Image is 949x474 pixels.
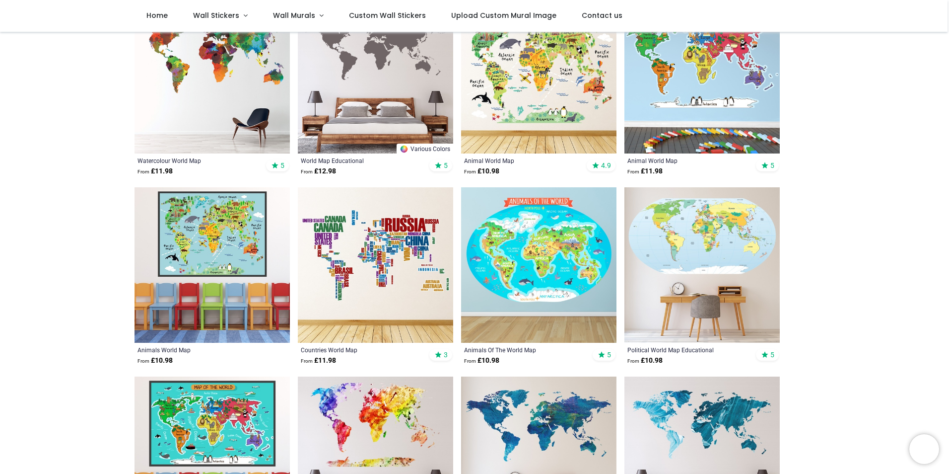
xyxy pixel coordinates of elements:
span: 5 [770,350,774,359]
span: From [137,169,149,174]
span: Custom Wall Stickers [349,10,426,20]
span: 4.9 [601,161,611,170]
img: Political World Map Educational Wall Sticker [624,187,780,343]
img: Animals World Map Wall Sticker [135,187,290,343]
span: From [137,358,149,364]
img: Countries World Map Wall Sticker [298,187,453,343]
a: Countries World Map [301,346,420,354]
strong: £ 11.98 [627,166,663,176]
strong: £ 10.98 [464,166,499,176]
a: Animal World Map [464,157,584,164]
span: Upload Custom Mural Image [451,10,556,20]
a: Animals Of The World Map [464,346,584,354]
strong: £ 10.98 [464,356,499,366]
span: Home [146,10,168,20]
a: Animals World Map [137,346,257,354]
span: From [627,358,639,364]
span: 5 [770,161,774,170]
strong: £ 10.98 [627,356,663,366]
span: 5 [280,161,284,170]
img: Animals Of The World Map Wall Sticker [461,187,616,343]
img: Color Wheel [400,145,408,154]
span: 3 [444,350,448,359]
span: From [627,169,639,174]
span: From [464,358,476,364]
span: From [301,358,313,364]
strong: £ 12.98 [301,166,336,176]
span: Wall Stickers [193,10,239,20]
span: Wall Murals [273,10,315,20]
strong: £ 10.98 [137,356,173,366]
iframe: Brevo live chat [909,434,939,464]
a: Various Colors [397,144,453,154]
a: Watercolour World Map [137,157,257,164]
a: Political World Map Educational [627,346,747,354]
a: World Map Educational [301,157,420,164]
span: From [301,169,313,174]
span: 5 [444,161,448,170]
strong: £ 11.98 [137,166,173,176]
span: From [464,169,476,174]
a: Animal World Map [627,157,747,164]
span: Contact us [582,10,622,20]
span: 5 [607,350,611,359]
strong: £ 11.98 [301,356,336,366]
